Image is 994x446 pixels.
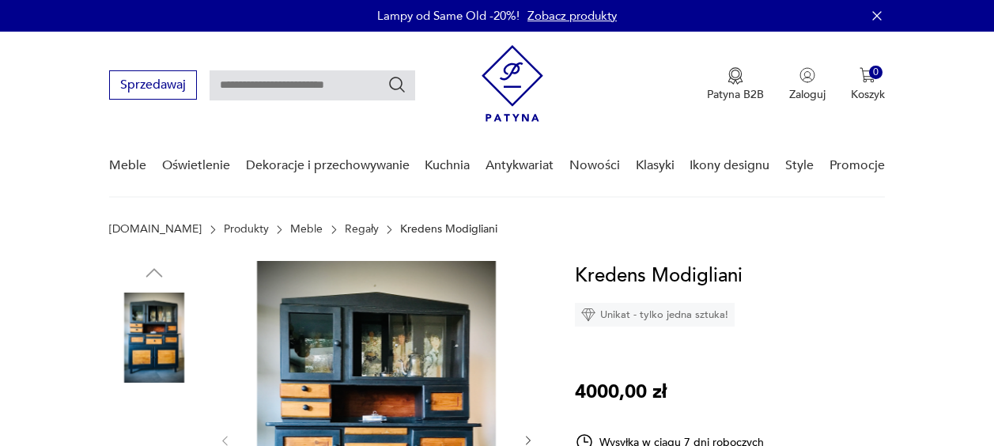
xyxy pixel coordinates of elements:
[575,303,735,327] div: Unikat - tylko jedna sztuka!
[799,67,815,83] img: Ikonka użytkownika
[482,45,543,122] img: Patyna - sklep z meblami i dekoracjami vintage
[690,135,769,196] a: Ikony designu
[109,135,146,196] a: Meble
[425,135,470,196] a: Kuchnia
[830,135,885,196] a: Promocje
[789,67,826,102] button: Zaloguj
[569,135,620,196] a: Nowości
[575,377,667,407] p: 4000,00 zł
[851,67,885,102] button: 0Koszyk
[851,87,885,102] p: Koszyk
[728,67,743,85] img: Ikona medalu
[707,87,764,102] p: Patyna B2B
[109,81,197,92] a: Sprzedawaj
[246,135,410,196] a: Dekoracje i przechowywanie
[400,223,497,236] p: Kredens Modigliani
[575,261,743,291] h1: Kredens Modigliani
[789,87,826,102] p: Zaloguj
[869,66,883,79] div: 0
[860,67,875,83] img: Ikona koszyka
[387,75,406,94] button: Szukaj
[109,223,202,236] a: [DOMAIN_NAME]
[636,135,675,196] a: Klasyki
[581,308,595,322] img: Ikona diamentu
[707,67,764,102] button: Patyna B2B
[162,135,230,196] a: Oświetlenie
[109,70,197,100] button: Sprzedawaj
[377,8,520,24] p: Lampy od Same Old -20%!
[290,223,323,236] a: Meble
[224,223,269,236] a: Produkty
[527,8,617,24] a: Zobacz produkty
[109,293,199,383] img: Zdjęcie produktu Kredens Modigliani
[486,135,554,196] a: Antykwariat
[785,135,814,196] a: Style
[345,223,379,236] a: Regały
[707,67,764,102] a: Ikona medaluPatyna B2B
